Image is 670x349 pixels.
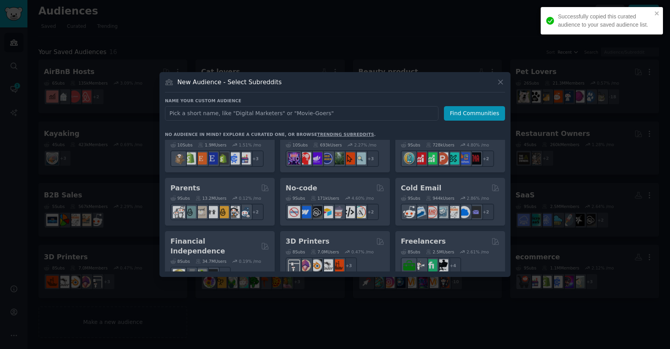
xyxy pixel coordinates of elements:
[654,10,660,16] button: close
[165,106,438,121] input: Pick a short name, like "Digital Marketers" or "Movie-Goers"
[165,132,376,137] div: No audience in mind? Explore a curated one, or browse .
[177,78,282,86] h3: New Audience - Select Subreddits
[317,132,374,137] a: trending subreddits
[444,106,505,121] button: Find Communities
[165,98,505,103] h3: Name your custom audience
[558,13,652,29] div: Successfully copied this curated audience to your saved audience list.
